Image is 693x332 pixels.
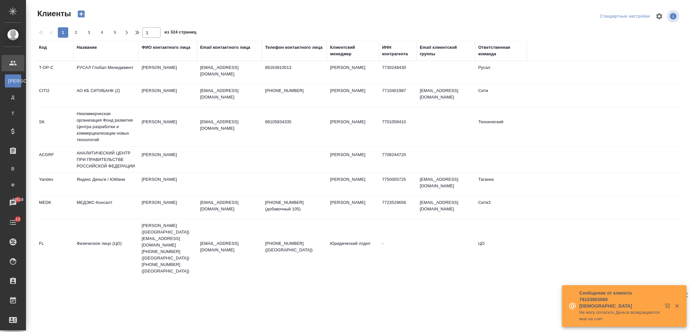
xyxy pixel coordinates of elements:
[71,29,81,36] span: 2
[379,237,417,260] td: -
[138,148,197,171] td: [PERSON_NAME]
[265,119,324,125] p: 89105834335
[138,196,197,219] td: [PERSON_NAME]
[475,173,527,196] td: Таганка
[327,148,379,171] td: [PERSON_NAME]
[8,196,27,203] span: 10519
[164,28,196,38] span: из 324 страниц
[417,196,475,219] td: [EMAIL_ADDRESS][DOMAIN_NAME]
[5,179,21,192] a: Ф
[327,173,379,196] td: [PERSON_NAME]
[12,216,24,222] span: 13
[36,148,73,171] td: ACGRF
[379,196,417,219] td: 7723529656
[8,110,18,117] span: Т
[5,162,21,175] a: В
[327,115,379,138] td: [PERSON_NAME]
[670,303,684,309] button: Закрыть
[667,10,681,22] span: Посмотреть информацию
[475,61,527,84] td: Русал
[8,166,18,172] span: В
[73,84,138,107] td: АО КБ СИТИБАНК (2)
[110,29,120,36] span: 5
[475,237,527,260] td: ЦО
[84,29,94,36] span: 3
[5,91,21,104] a: Д
[36,196,73,219] td: MEDK
[73,147,138,173] td: АНАЛИТИЧЕСКИЙ ЦЕНТР ПРИ ПРАВИТЕЛЬСТВЕ РОССИЙСКОЙ ФЕДЕРАЦИИ
[5,107,21,120] a: Т
[84,27,94,38] button: 3
[200,44,250,51] div: Email контактного лица
[39,44,47,51] div: Код
[200,87,259,100] p: [EMAIL_ADDRESS][DOMAIN_NAME]
[265,44,323,51] div: Телефон контактного лица
[138,115,197,138] td: [PERSON_NAME]
[478,44,524,57] div: Ответственная команда
[71,27,81,38] button: 2
[73,237,138,260] td: Физическое лицо (ЦО)
[73,107,138,146] td: Некоммерческая организация Фонд развития Центра разработки и коммерциализации новых технологий
[142,44,190,51] div: ФИО контактного лица
[579,290,661,309] p: Сообщение от клиента 79153903569 [DEMOGRAPHIC_DATA]
[265,199,324,212] p: [PHONE_NUMBER] (добавочный 105)
[265,240,324,253] p: [PHONE_NUMBER] ([GEOGRAPHIC_DATA])
[8,182,18,188] span: Ф
[327,61,379,84] td: [PERSON_NAME]
[661,299,676,315] button: Открыть в новой вкладке
[330,44,376,57] div: Клиентский менеджер
[73,8,89,20] button: Создать
[36,8,71,19] span: Клиенты
[327,196,379,219] td: [PERSON_NAME]
[379,61,417,84] td: 7730248430
[36,61,73,84] td: T-OP-C
[97,27,107,38] button: 4
[110,27,120,38] button: 5
[36,237,73,260] td: FL
[73,61,138,84] td: РУСАЛ Глобал Менеджмент
[36,115,73,138] td: SK
[97,29,107,36] span: 4
[598,11,651,21] div: split button
[200,240,259,253] p: [EMAIL_ADDRESS][DOMAIN_NAME]
[475,196,527,219] td: Сити3
[265,87,324,94] p: [PHONE_NUMBER]
[77,44,97,51] div: Название
[265,64,324,71] p: 89163910013
[417,173,475,196] td: [EMAIL_ADDRESS][DOMAIN_NAME]
[651,8,667,24] span: Настроить таблицу
[475,84,527,107] td: Сити
[2,214,24,231] a: 13
[379,115,417,138] td: 7701058410
[579,309,661,322] p: Не могу оплатить Деньги возвращаются мне на счет
[417,84,475,107] td: [EMAIL_ADDRESS][DOMAIN_NAME]
[5,74,21,87] a: [PERSON_NAME]
[200,119,259,132] p: [EMAIL_ADDRESS][DOMAIN_NAME]
[327,84,379,107] td: [PERSON_NAME]
[138,61,197,84] td: [PERSON_NAME]
[138,219,197,278] td: [PERSON_NAME] ([GEOGRAPHIC_DATA]) [EMAIL_ADDRESS][DOMAIN_NAME] [PHONE_NUMBER] ([GEOGRAPHIC_DATA])...
[36,84,73,107] td: CITI2
[138,84,197,107] td: [PERSON_NAME]
[327,237,379,260] td: Юридический отдел
[73,173,138,196] td: Яндекс Деньги / ЮМани
[382,44,413,57] div: ИНН контрагента
[379,148,417,171] td: 7708244720
[8,78,18,84] span: [PERSON_NAME]
[200,199,259,212] p: [EMAIL_ADDRESS][DOMAIN_NAME]
[200,64,259,77] p: [EMAIL_ADDRESS][DOMAIN_NAME]
[379,173,417,196] td: 7750005725
[8,94,18,100] span: Д
[379,84,417,107] td: 7710401987
[36,173,73,196] td: Yandex
[2,195,24,211] a: 10519
[138,173,197,196] td: [PERSON_NAME]
[475,115,527,138] td: Технический
[73,196,138,219] td: МЕДЭКС-Консалт
[420,44,472,57] div: Email клиентской группы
